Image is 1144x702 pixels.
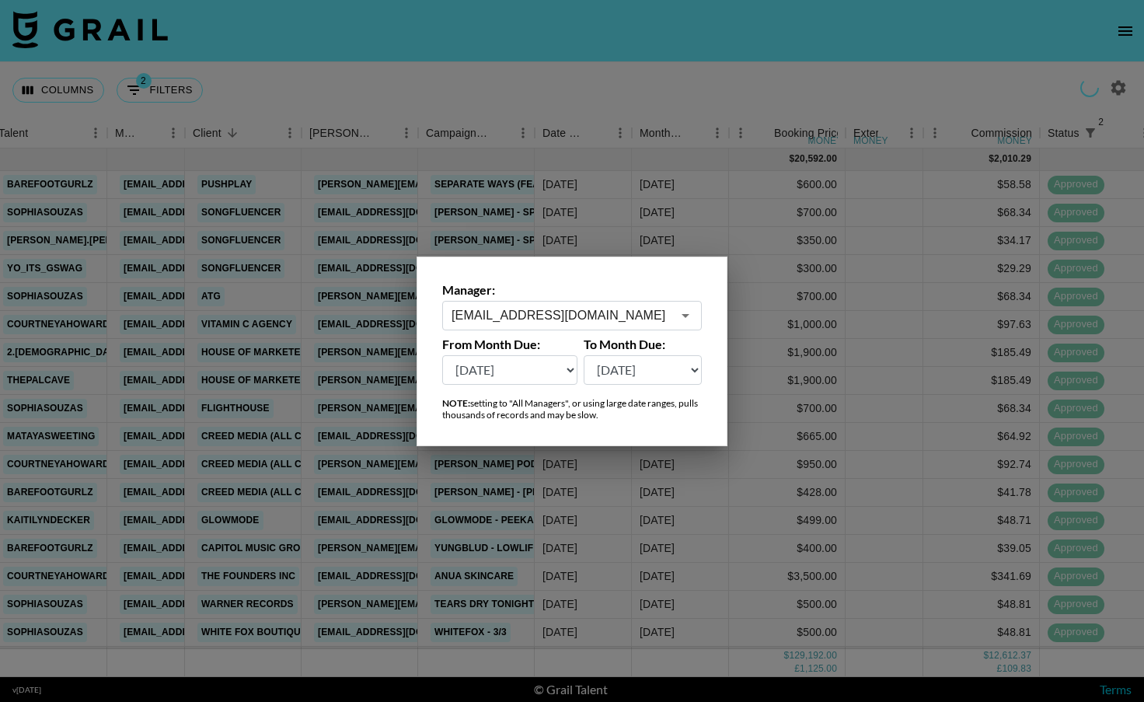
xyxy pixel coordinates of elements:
label: From Month Due: [442,337,577,352]
strong: NOTE: [442,397,470,409]
button: Open [675,305,696,327]
div: setting to "All Managers", or using large date ranges, pulls thousands of records and may be slow. [442,397,702,421]
label: Manager: [442,282,702,298]
label: To Month Due: [584,337,703,352]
